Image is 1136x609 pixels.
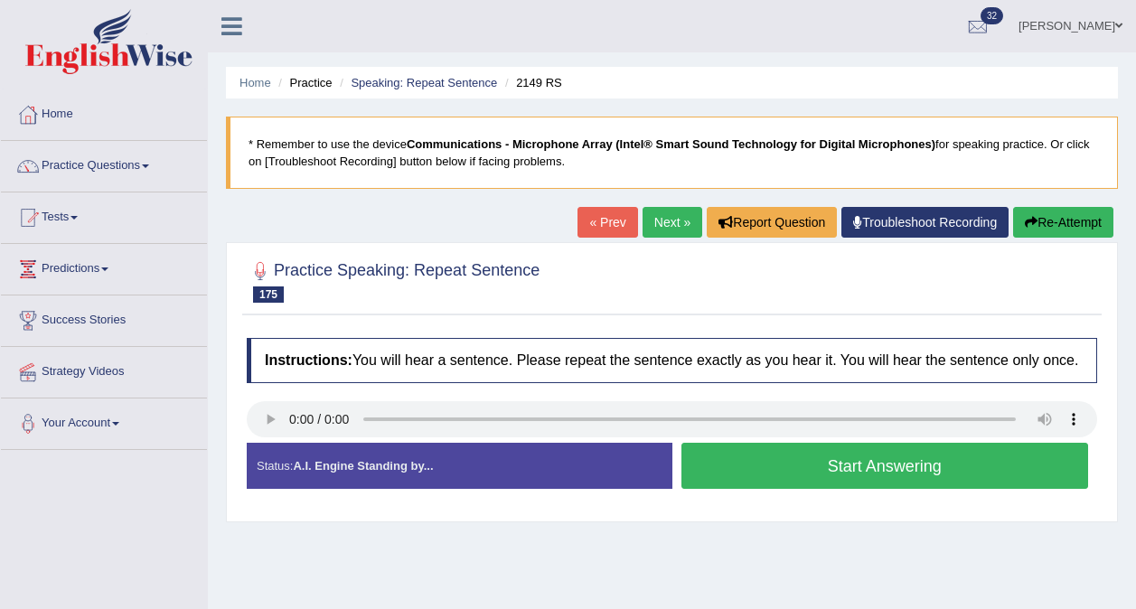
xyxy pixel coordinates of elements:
blockquote: * Remember to use the device for speaking practice. Or click on [Troubleshoot Recording] button b... [226,117,1118,189]
a: Strategy Videos [1,347,207,392]
a: Troubleshoot Recording [841,207,1009,238]
div: Status: [247,443,672,489]
a: Success Stories [1,295,207,341]
b: Instructions: [265,352,352,368]
li: 2149 RS [501,74,562,91]
span: 175 [253,286,284,303]
a: Tests [1,192,207,238]
a: Home [1,89,207,135]
a: « Prev [577,207,637,238]
b: Communications - Microphone Array (Intel® Smart Sound Technology for Digital Microphones) [407,137,935,151]
h2: Practice Speaking: Repeat Sentence [247,258,540,303]
button: Report Question [707,207,837,238]
button: Start Answering [681,443,1089,489]
a: Next » [643,207,702,238]
a: Speaking: Repeat Sentence [351,76,497,89]
strong: A.I. Engine Standing by... [293,459,433,473]
button: Re-Attempt [1013,207,1113,238]
a: Practice Questions [1,141,207,186]
span: 32 [981,7,1003,24]
a: Your Account [1,398,207,444]
a: Predictions [1,244,207,289]
li: Practice [274,74,332,91]
h4: You will hear a sentence. Please repeat the sentence exactly as you hear it. You will hear the se... [247,338,1097,383]
a: Home [239,76,271,89]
